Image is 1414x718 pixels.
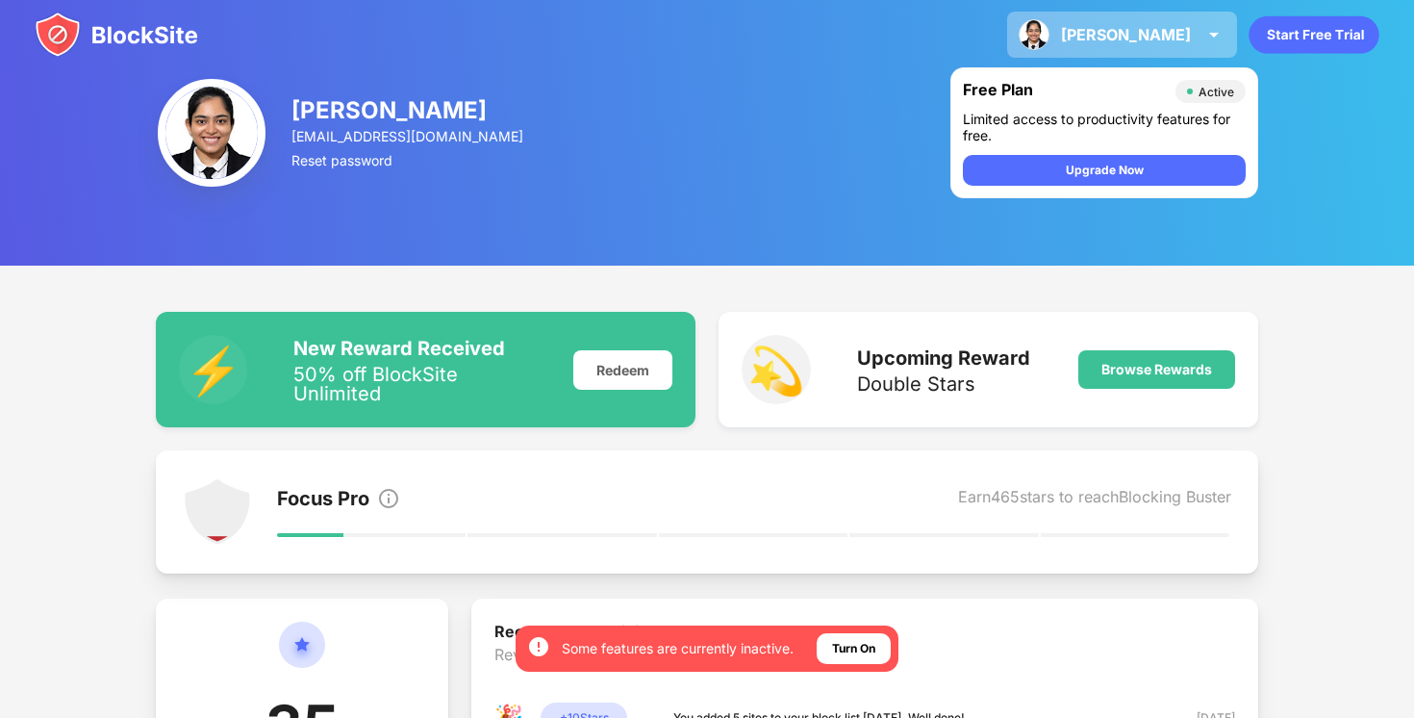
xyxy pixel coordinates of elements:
div: Earn 465 stars to reach Blocking Buster [958,487,1231,514]
div: Some features are currently inactive. [562,639,794,658]
div: Turn On [832,639,875,658]
img: info.svg [377,487,400,510]
img: ACg8ocKpzL4MNd6Yfxf7CErTG_un9GJkR1-0BJg71yamhOjT31LfakYQ=s96-c [158,79,265,187]
div: Upcoming Reward [857,346,1030,370]
div: Review your latest stars balance changes [494,645,1235,703]
img: error-circle-white.svg [527,635,550,658]
div: 💫 [742,335,811,404]
div: 50% off BlockSite Unlimited [293,365,550,403]
div: [EMAIL_ADDRESS][DOMAIN_NAME] [291,128,526,144]
div: Redeem [573,350,672,390]
div: Recent Stars Activity [494,622,1235,645]
div: [PERSON_NAME] [1061,25,1191,44]
div: ⚡️ [179,335,248,404]
div: Upgrade Now [1066,161,1144,180]
div: Active [1199,85,1234,99]
img: points-level-1.svg [183,477,252,547]
div: Focus Pro [277,487,369,514]
div: animation [1249,15,1379,54]
div: New Reward Received [293,337,550,360]
div: Free Plan [963,80,1166,103]
img: circle-star.svg [279,622,325,691]
div: Reset password [291,152,526,168]
div: Browse Rewards [1101,362,1212,377]
div: Double Stars [857,374,1030,394]
img: blocksite-icon.svg [35,12,198,58]
div: Limited access to productivity features for free. [963,111,1246,143]
div: [PERSON_NAME] [291,96,526,124]
img: ACg8ocKpzL4MNd6Yfxf7CErTG_un9GJkR1-0BJg71yamhOjT31LfakYQ=s96-c [1019,19,1049,50]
